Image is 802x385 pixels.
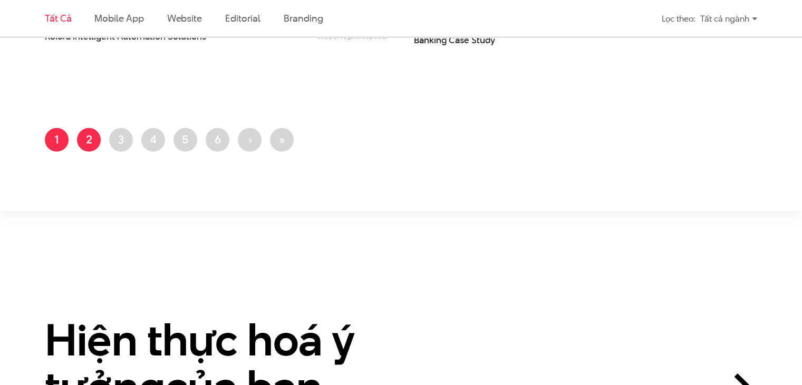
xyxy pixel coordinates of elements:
[77,128,101,152] a: 2
[225,12,260,25] a: Editorial
[94,12,143,25] a: Mobile app
[278,131,285,147] span: »
[141,128,165,152] a: 4
[73,30,115,43] span: Intelligent
[206,128,229,152] a: 6
[173,128,197,152] a: 5
[350,32,388,41] a: Branding
[317,32,348,41] a: Website
[117,30,166,43] span: Automation
[248,131,252,147] span: ›
[45,31,234,55] a: Koidra Intelligent Automation Solutions
[45,30,71,43] span: Koidra
[45,12,71,25] a: Tất cả
[168,30,206,43] span: Solutions
[167,12,202,25] a: Website
[284,12,323,25] a: Branding
[109,128,133,152] a: 3
[662,9,695,28] div: Lọc theo:
[250,31,388,50] div: ,
[414,34,495,46] span: Banking Case Study
[700,9,757,28] div: Tất cả ngành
